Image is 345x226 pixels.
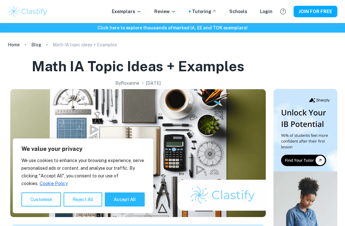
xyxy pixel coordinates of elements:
[146,80,161,87] h2: [DATE]
[260,8,272,15] a: Login
[64,192,102,207] button: Reject All
[229,8,247,15] a: Schools
[8,40,20,49] a: Home
[13,138,153,213] div: We value your privacy
[53,41,117,48] p: Math IA topic ideas + Examples
[32,57,244,76] h1: Math IA topic ideas + Examples
[1,24,344,31] h6: Click here to explore thousands of marked IA, EE and TOK exemplars !
[294,6,337,17] button: JOIN FOR FREE
[8,5,48,18] img: Clastify logo
[115,80,139,87] h2: By Roxanne
[112,8,142,15] p: Exemplars
[21,192,61,207] button: Customise
[39,181,68,186] a: Cookie Policy
[21,145,145,153] p: We value your privacy
[10,89,266,217] img: Math IA topic ideas + Examples cover image
[21,157,145,187] p: We use cookies to enhance your browsing experience, serve personalised ads or content, and analys...
[192,8,217,15] a: Tutoring
[278,6,288,17] button: Help and Feedback
[154,8,176,15] p: Review
[142,80,143,87] p: •
[31,40,41,49] a: Blog
[105,192,145,207] button: Accept All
